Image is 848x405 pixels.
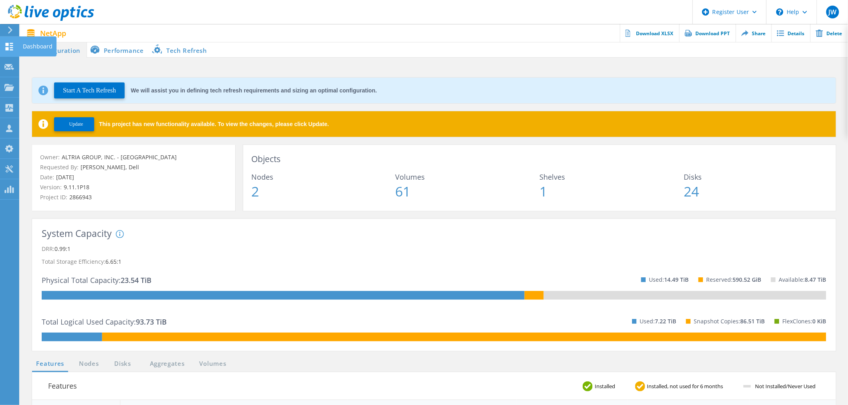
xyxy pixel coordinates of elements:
[640,315,676,328] p: Used:
[42,315,167,328] p: Total Logical Used Capacity:
[145,359,190,369] a: Aggregates
[805,276,826,283] span: 8.47 TiB
[54,173,74,181] span: [DATE]
[655,317,676,325] span: 7.22 TiB
[62,183,89,191] span: 9.11.1P18
[620,24,679,42] a: Download XLSX
[40,173,227,182] p: Date:
[736,24,771,42] a: Share
[42,229,112,239] h3: System Capacity
[54,82,125,98] button: Start A Tech Refresh
[664,276,689,283] span: 14.49 TiB
[539,173,684,180] span: Shelves
[828,9,836,15] span: JW
[539,184,684,198] span: 1
[707,273,761,286] p: Reserved:
[783,315,826,328] p: FlexClones:
[779,273,826,286] p: Available:
[771,24,810,42] a: Details
[40,153,227,162] p: Owner:
[684,184,828,198] span: 24
[112,359,133,369] a: Disks
[42,243,826,255] p: DRR:
[733,276,761,283] span: 590.52 GiB
[40,193,227,202] p: Project ID:
[105,258,121,265] span: 6.65:1
[645,384,731,389] span: Installed, not used for 6 months
[42,255,826,268] p: Total Storage Efficiency:
[251,153,828,165] h3: Objects
[40,163,227,172] p: Requested By:
[79,163,139,171] span: [PERSON_NAME], Dell
[776,8,783,16] svg: \n
[694,315,765,328] p: Snapshot Copies:
[196,359,230,369] a: Volumes
[60,153,177,161] span: ALTRIA GROUP, INC. - [GEOGRAPHIC_DATA]
[741,317,765,325] span: 86.51 TiB
[593,384,623,389] span: Installed
[23,44,52,49] div: Dashboard
[42,274,151,287] p: Physical Total Capacity:
[813,317,826,325] span: 0 KiB
[131,88,377,93] div: We will assist you in defining tech refresh requirements and sizing an optimal configuration.
[76,359,102,369] a: Nodes
[55,245,71,253] span: 0.99:1
[54,117,94,131] button: Update
[48,380,77,391] h3: Features
[251,184,396,198] span: 2
[810,24,848,42] a: Delete
[69,121,83,127] span: Update
[684,173,828,180] span: Disks
[251,173,396,180] span: Nodes
[753,384,824,389] span: Not Installed/Never Used
[32,359,68,369] a: Features
[679,24,736,42] a: Download PPT
[67,193,92,201] span: 2866943
[40,183,227,192] p: Version:
[396,173,540,180] span: Volumes
[40,30,66,37] span: NetApp
[649,273,689,286] p: Used:
[136,317,167,327] span: 93.73 TiB
[8,17,94,22] a: Live Optics Dashboard
[99,121,329,127] span: This project has new functionality available. To view the changes, please click Update.
[396,184,540,198] span: 61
